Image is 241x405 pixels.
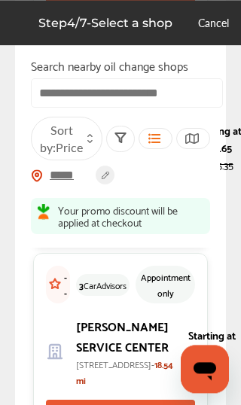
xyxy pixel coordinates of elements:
iframe: Button to launch messaging window [181,345,229,393]
p: -- [64,269,67,300]
p: Step 4 / 7 - Select a shop [38,16,172,30]
img: location_vector_orange.38f05af8.svg [31,169,43,182]
a: Cancel [198,15,229,30]
img: empty_shop_logo.394c5474.svg [46,343,64,361]
p: Starting at $91.94 [185,326,238,361]
span: CarAdvisors [84,277,127,293]
p: Appointment only [139,269,192,300]
span: Sort by : [39,121,84,156]
p: Search nearby oil change shops [31,55,210,75]
span: [STREET_ADDRESS]- [76,356,154,372]
span: Price [56,139,83,156]
span: 18.54 mi [76,356,173,388]
p: [PERSON_NAME] SERVICE CENTER [76,315,173,356]
p: Your promo discount will be applied at checkout [58,204,204,228]
span: 3 [79,277,84,293]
